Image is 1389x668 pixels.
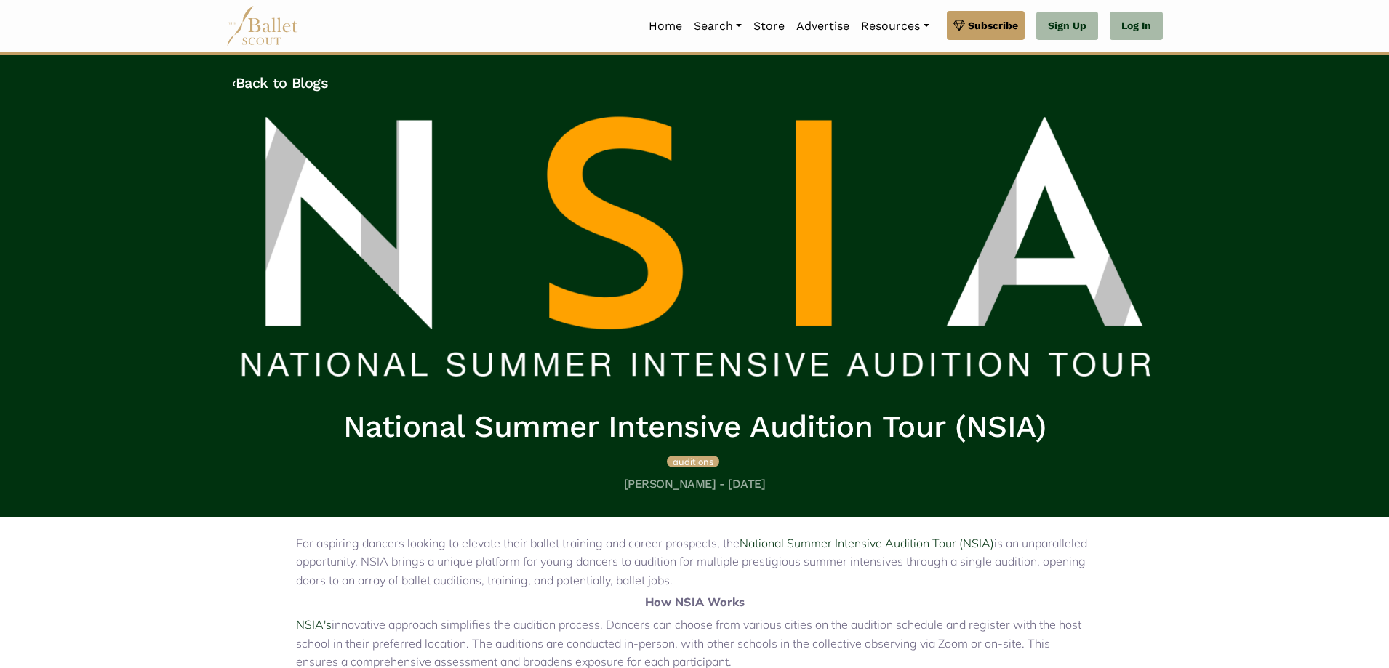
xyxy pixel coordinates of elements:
a: National Summer Intensive Audition Tour (NSIA) [740,536,994,550]
a: Advertise [790,11,855,41]
span: Subscribe [968,17,1018,33]
img: gem.svg [953,17,965,33]
span: auditions [673,456,713,467]
a: NSIA's [296,617,332,632]
a: Sign Up [1036,12,1098,41]
p: For aspiring dancers looking to elevate their ballet training and career prospects, the is an unp... [296,534,1093,590]
a: Log In [1110,12,1163,41]
h5: [PERSON_NAME] - [DATE] [232,477,1157,492]
a: Resources [855,11,934,41]
a: auditions [667,454,719,468]
a: ‹Back to Blogs [232,74,328,92]
a: Search [688,11,748,41]
a: Store [748,11,790,41]
a: Subscribe [947,11,1025,40]
strong: How NSIA Works [645,595,745,609]
img: header_image.img [232,110,1157,395]
h1: National Summer Intensive Audition Tour (NSIA) [232,407,1157,447]
code: ‹ [232,73,236,92]
a: Home [643,11,688,41]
